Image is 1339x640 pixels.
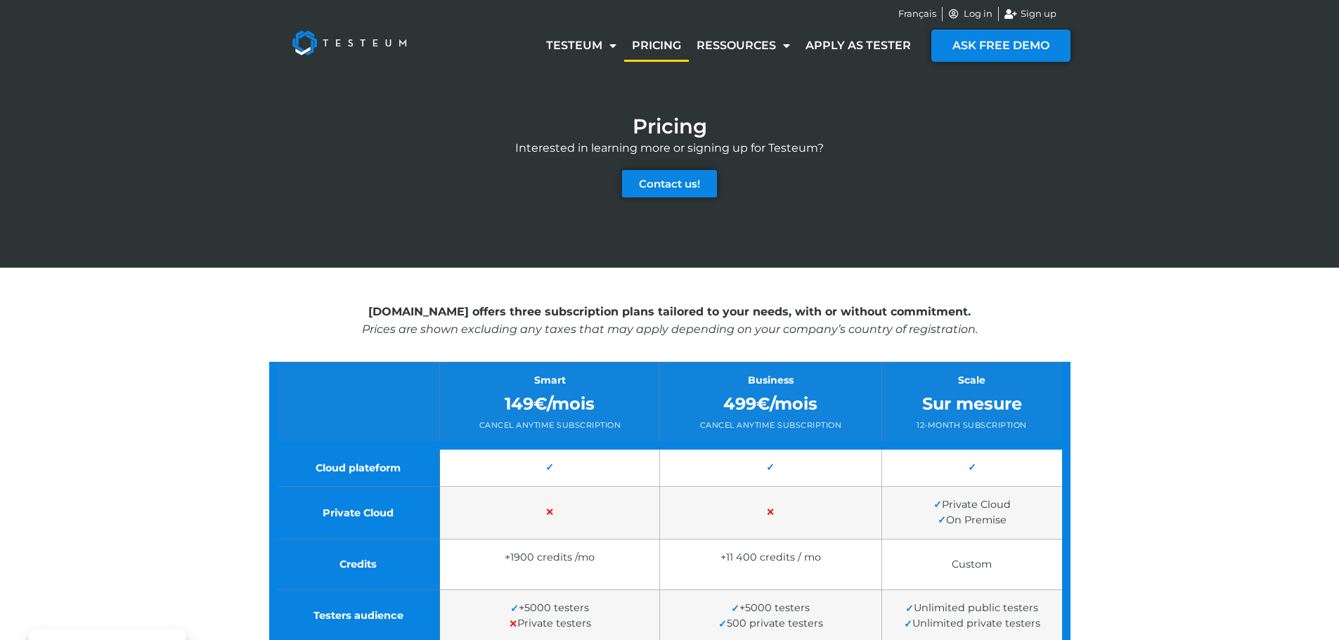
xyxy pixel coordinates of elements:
div: Cancel anytime subscription [451,419,649,431]
nav: Menu [538,30,919,62]
div: 149€/mois [451,391,649,417]
span: 500 private testers [718,617,823,629]
strong: [DOMAIN_NAME] offers three subscription plans tailored to your needs, with or without commitment. [368,305,971,318]
span: ✓ [968,462,976,474]
span: +5000 testers [731,601,810,614]
span: ✕ [545,507,554,519]
td: Cloud plateform [273,445,440,487]
span: +5000 testers [510,601,589,614]
a: Pricing [624,30,689,62]
span: ✓ [905,602,914,615]
div: 499€/mois [671,391,870,417]
div: Smart [451,373,649,388]
span: Private testers [509,617,591,629]
span: ✓ [510,602,519,615]
span: Unlimited private testers [904,617,1040,629]
span: ✓ [766,462,775,474]
td: Private Cloud [273,487,440,540]
span: +11 400 credits / mo [720,551,821,564]
div: 12-month subscription [893,419,1052,431]
span: ✓ [718,618,727,630]
a: Sign up [1004,7,1056,21]
span: Sign up [1017,7,1056,21]
span: ✕ [509,618,517,630]
td: Credits [273,540,440,589]
span: ASK FREE DEMO [952,40,1049,51]
span: ✓ [933,499,942,511]
a: Log in [948,7,993,21]
span: No expiration* [451,568,649,578]
span: +1900 credits /mo [505,551,595,564]
span: Custom [952,558,992,570]
span: No expiration* [671,568,870,578]
p: Interested in learning more or signing up for Testeum? [269,140,1070,157]
span: ✓ [545,462,554,474]
a: Testeum [538,30,624,62]
span: Log in [960,7,992,21]
td: Private Cloud On Premise [881,487,1066,540]
em: Prices are shown excluding any taxes that may apply depending on your company’s country of regist... [362,322,978,335]
span: ✓ [731,602,739,615]
a: Apply as tester [798,30,919,62]
div: Sur mesure [893,391,1052,417]
div: Scale [893,373,1052,388]
span: Unlimited public testers [905,601,1038,614]
img: Testeum Logo - Application crowdtesting platform [276,15,422,71]
span: ✕ [766,507,775,519]
a: Français [898,7,936,21]
span: ✓ [938,514,946,527]
h1: Pricing [633,116,707,136]
a: Contact us! [622,170,717,197]
span: Contact us! [639,178,700,189]
a: Ressources [689,30,798,62]
div: Cancel anytime subscription [671,419,870,431]
a: ASK FREE DEMO [931,30,1070,62]
div: Business [671,373,870,388]
span: ✓ [904,618,912,630]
